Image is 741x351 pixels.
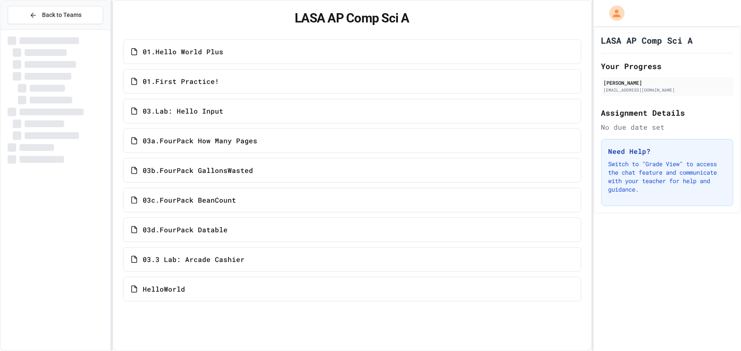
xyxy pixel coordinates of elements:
[604,79,731,86] div: [PERSON_NAME]
[123,39,581,64] a: 01.Hello World Plus
[123,158,581,183] a: 03b.FourPack GallonsWasted
[600,3,627,23] div: My Account
[123,69,581,94] a: 01.First Practice!
[123,188,581,212] a: 03c.FourPack BeanCount
[123,277,581,301] a: HelloWorld
[601,122,733,132] div: No due date set
[8,6,103,24] button: Back to Teams
[609,160,726,194] p: Switch to "Grade View" to access the chat feature and communicate with your teacher for help and ...
[123,247,581,272] a: 03.3 Lab: Arcade Cashier
[143,106,224,116] span: 03.Lab: Hello Input
[601,60,733,72] h2: Your Progress
[143,284,186,294] span: HelloWorld
[601,34,693,46] h1: LASA AP Comp Sci A
[601,107,733,119] h2: Assignment Details
[143,225,228,235] span: 03d.FourPack Datable
[123,11,581,26] h1: LASA AP Comp Sci A
[143,47,224,57] span: 01.Hello World Plus
[604,87,731,93] div: [EMAIL_ADDRESS][DOMAIN_NAME]
[123,128,581,153] a: 03a.FourPack How Many Pages
[143,195,237,205] span: 03c.FourPack BeanCount
[143,136,258,146] span: 03a.FourPack How Many Pages
[42,11,82,19] span: Back to Teams
[143,165,254,175] span: 03b.FourPack GallonsWasted
[609,146,726,156] h3: Need Help?
[143,76,220,86] span: 01.First Practice!
[123,217,581,242] a: 03d.FourPack Datable
[143,254,245,265] span: 03.3 Lab: Arcade Cashier
[123,99,581,123] a: 03.Lab: Hello Input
